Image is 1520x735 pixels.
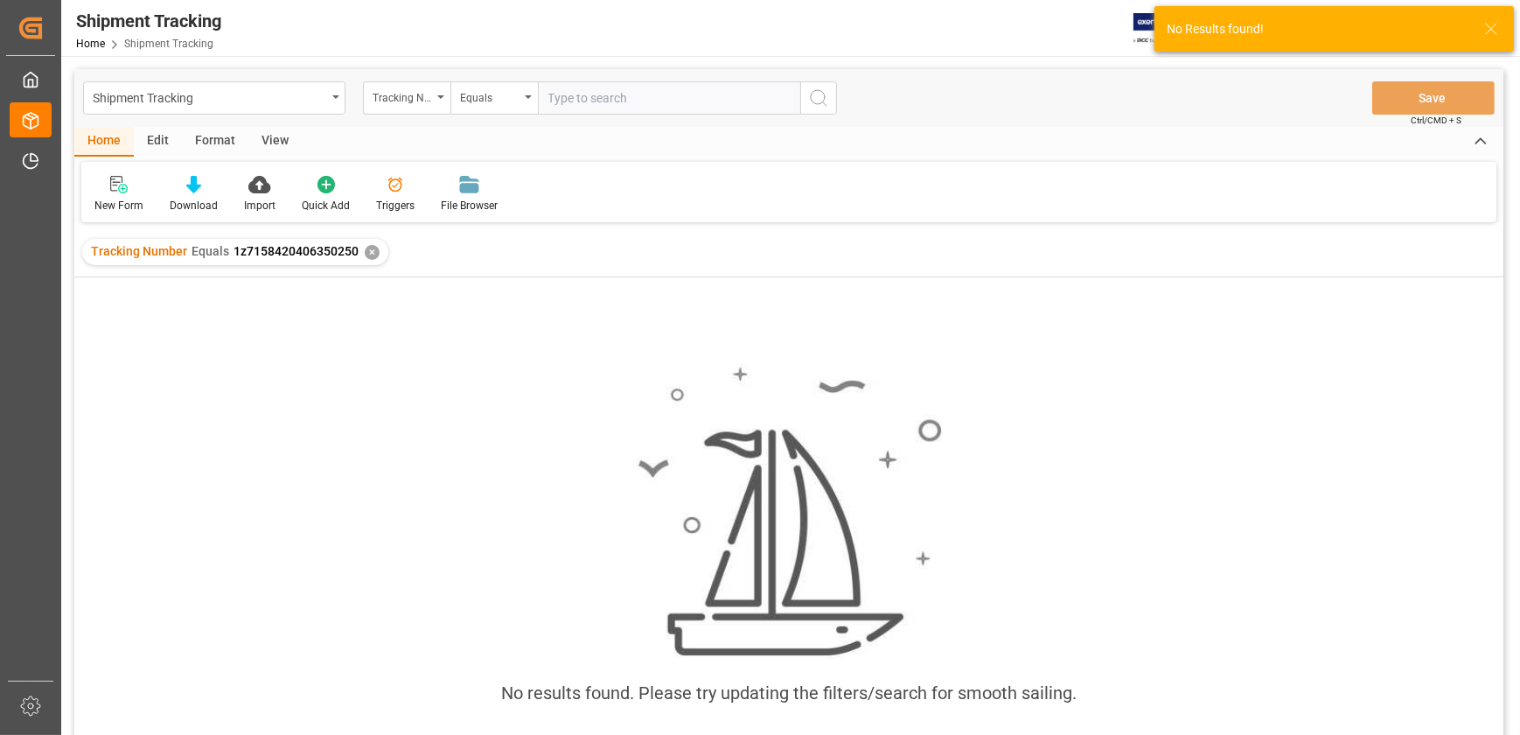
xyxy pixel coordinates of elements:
span: Tracking Number [91,244,187,258]
button: open menu [83,81,345,115]
img: smooth_sailing.jpeg [636,365,942,659]
div: Edit [134,127,182,157]
div: ✕ [365,245,380,260]
button: open menu [363,81,450,115]
button: open menu [450,81,538,115]
img: Exertis%20JAM%20-%20Email%20Logo.jpg_1722504956.jpg [1133,13,1194,44]
div: Shipment Tracking [93,86,326,108]
div: File Browser [441,198,498,213]
div: Format [182,127,248,157]
span: Equals [192,244,229,258]
div: Equals [460,86,519,106]
div: Quick Add [302,198,350,213]
a: Home [76,38,105,50]
div: Tracking Number [373,86,432,106]
div: New Form [94,198,143,213]
button: search button [800,81,837,115]
button: Save [1372,81,1495,115]
input: Type to search [538,81,800,115]
div: Shipment Tracking [76,8,221,34]
span: Ctrl/CMD + S [1411,114,1461,127]
div: View [248,127,302,157]
div: Import [244,198,275,213]
div: No Results found! [1167,20,1468,38]
div: Download [170,198,218,213]
div: Home [74,127,134,157]
div: Triggers [376,198,415,213]
div: No results found. Please try updating the filters/search for smooth sailing. [501,680,1077,706]
span: 1z7158420406350250 [234,244,359,258]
